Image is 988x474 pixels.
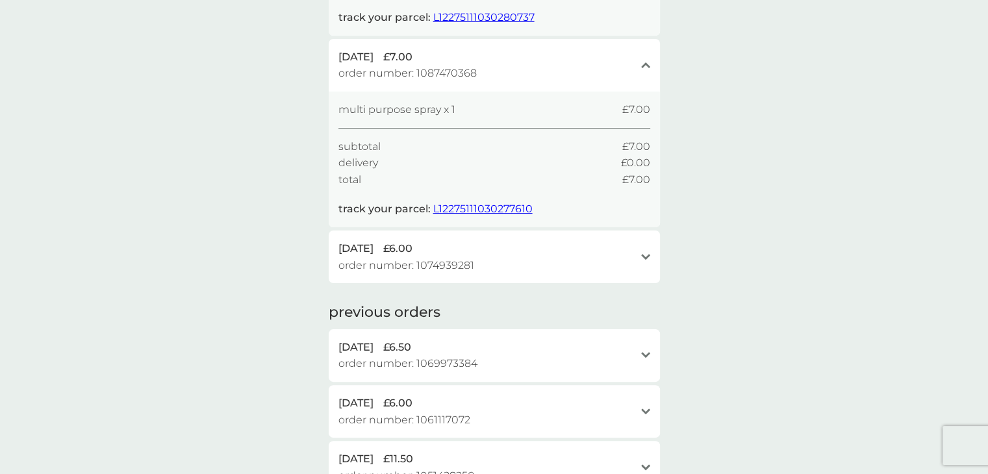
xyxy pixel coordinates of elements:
span: £11.50 [383,451,413,468]
span: £7.00 [622,101,650,118]
span: order number: 1087470368 [338,65,477,82]
span: £0.00 [621,155,650,171]
span: subtotal [338,138,381,155]
span: [DATE] [338,451,374,468]
span: order number: 1069973384 [338,355,477,372]
span: [DATE] [338,240,374,257]
p: track your parcel: [338,201,533,218]
span: [DATE] [338,49,374,66]
a: L12275111030277610 [433,203,533,215]
a: L12275111030280737 [433,11,535,23]
span: £6.00 [383,395,412,412]
span: £6.00 [383,240,412,257]
p: track your parcel: [338,9,535,26]
span: order number: 1074939281 [338,257,474,274]
span: total [338,171,361,188]
h2: previous orders [329,303,440,323]
span: multi purpose spray x 1 [338,101,455,118]
span: order number: 1061117072 [338,412,470,429]
span: [DATE] [338,395,374,412]
span: £6.50 [383,339,411,356]
span: [DATE] [338,339,374,356]
span: delivery [338,155,378,171]
span: £7.00 [383,49,412,66]
span: £7.00 [622,138,650,155]
span: £7.00 [622,171,650,188]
